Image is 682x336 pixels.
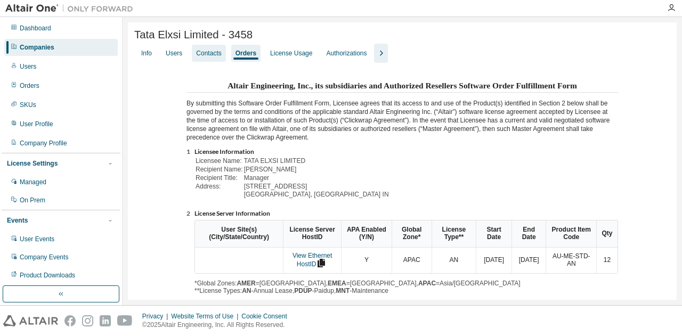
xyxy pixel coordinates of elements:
td: [STREET_ADDRESS] [244,183,389,191]
img: youtube.svg [117,315,133,326]
td: Address: [196,183,243,191]
div: User Profile [20,120,53,128]
div: Dashboard [20,24,51,32]
td: APAC [392,248,432,274]
div: Orders [20,81,39,90]
th: Start Date [476,220,511,248]
div: Authorizations [326,49,367,58]
td: AN [432,248,476,274]
td: [DATE] [476,248,511,274]
div: Cookie Consent [241,312,293,321]
img: linkedin.svg [100,315,111,326]
td: [DATE] [511,248,546,274]
th: Product Item Code [546,220,596,248]
div: Managed [20,178,46,186]
div: Contacts [196,49,221,58]
div: *Global Zones: =[GEOGRAPHIC_DATA], =[GEOGRAPHIC_DATA], =Asia/[GEOGRAPHIC_DATA] **License Types: -... [194,220,618,295]
b: EMEA [328,280,346,287]
th: APA Enabled (Y/N) [341,220,392,248]
div: Product Downloads [20,271,75,280]
img: facebook.svg [64,315,76,326]
b: PDUP [294,287,312,294]
img: instagram.svg [82,315,93,326]
b: APAC [418,280,436,287]
div: On Prem [20,196,45,204]
div: User Events [20,235,54,243]
div: Company Profile [20,139,67,147]
p: © 2025 Altair Engineering, Inc. All Rights Reserved. [142,321,294,330]
img: altair_logo.svg [3,315,58,326]
td: Licensee Name: [196,158,243,165]
div: Events [7,216,28,225]
td: [GEOGRAPHIC_DATA], [GEOGRAPHIC_DATA] IN [244,191,389,199]
td: Recipient Title: [196,175,243,182]
th: License Type** [432,220,476,248]
td: [PERSON_NAME] [244,166,389,174]
div: Users [20,62,36,71]
td: AU-ME-STD-AN [546,248,596,274]
td: Manager [244,175,389,182]
th: End Date [511,220,546,248]
b: MNT [336,287,350,294]
img: Altair One [5,3,139,14]
div: Info [141,49,152,58]
th: User Site(s) (City/State/Country) [195,220,283,248]
h3: Altair Engineering, Inc., its subsidiaries and Authorized Resellers Software Order Fulfillment Form [186,78,618,93]
div: SKUs [20,101,36,109]
li: Licensee Information [194,148,618,157]
th: Global Zone* [392,220,432,248]
b: AMER [237,280,255,287]
td: Y [341,248,392,274]
div: Orders [236,49,256,58]
li: License Server Information [194,210,618,218]
td: Recipient Name: [196,166,243,174]
div: License Usage [270,49,312,58]
div: Website Terms of Use [171,312,241,321]
b: AN [242,287,251,294]
td: 12 [596,248,618,274]
div: Companies [20,43,54,52]
div: License Settings [7,159,58,168]
td: TATA ELXSI LIMITED [244,158,389,165]
th: License Server HostID [283,220,341,248]
span: Tata Elxsi Limited - 3458 [134,29,253,41]
div: Users [166,49,182,58]
th: Qty [596,220,618,248]
div: Company Events [20,253,68,261]
a: View Ethernet HostID [293,252,332,268]
div: Privacy [142,312,171,321]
